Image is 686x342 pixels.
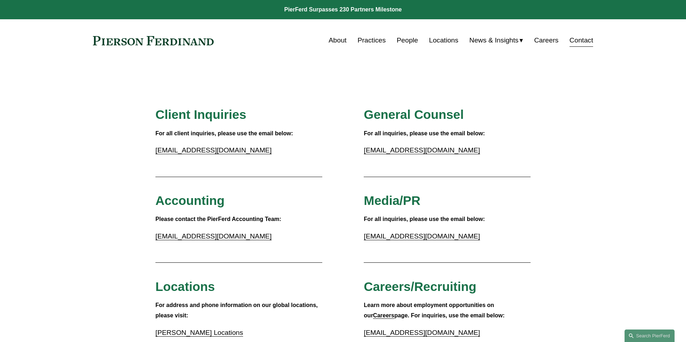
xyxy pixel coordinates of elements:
span: Accounting [155,193,225,207]
a: [EMAIL_ADDRESS][DOMAIN_NAME] [364,146,480,154]
span: Client Inquiries [155,107,246,121]
span: Careers/Recruiting [364,280,476,293]
strong: For all client inquiries, please use the email below: [155,130,293,136]
a: Careers [373,312,394,318]
strong: Learn more about employment opportunities on our [364,302,496,318]
span: General Counsel [364,107,464,121]
strong: For all inquiries, please use the email below: [364,130,485,136]
a: Contact [570,34,593,47]
strong: page. For inquiries, use the email below: [394,312,505,318]
a: Practices [358,34,386,47]
strong: For address and phone information on our global locations, please visit: [155,302,319,318]
a: folder dropdown [469,34,523,47]
a: Locations [429,34,458,47]
span: News & Insights [469,34,519,47]
a: [EMAIL_ADDRESS][DOMAIN_NAME] [364,329,480,336]
strong: For all inquiries, please use the email below: [364,216,485,222]
span: Media/PR [364,193,420,207]
a: [EMAIL_ADDRESS][DOMAIN_NAME] [364,232,480,240]
a: Search this site [625,330,675,342]
a: People [397,34,418,47]
a: [EMAIL_ADDRESS][DOMAIN_NAME] [155,232,272,240]
a: Careers [534,34,558,47]
span: Locations [155,280,215,293]
a: [EMAIL_ADDRESS][DOMAIN_NAME] [155,146,272,154]
a: [PERSON_NAME] Locations [155,329,243,336]
a: About [329,34,347,47]
strong: Please contact the PierFerd Accounting Team: [155,216,281,222]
